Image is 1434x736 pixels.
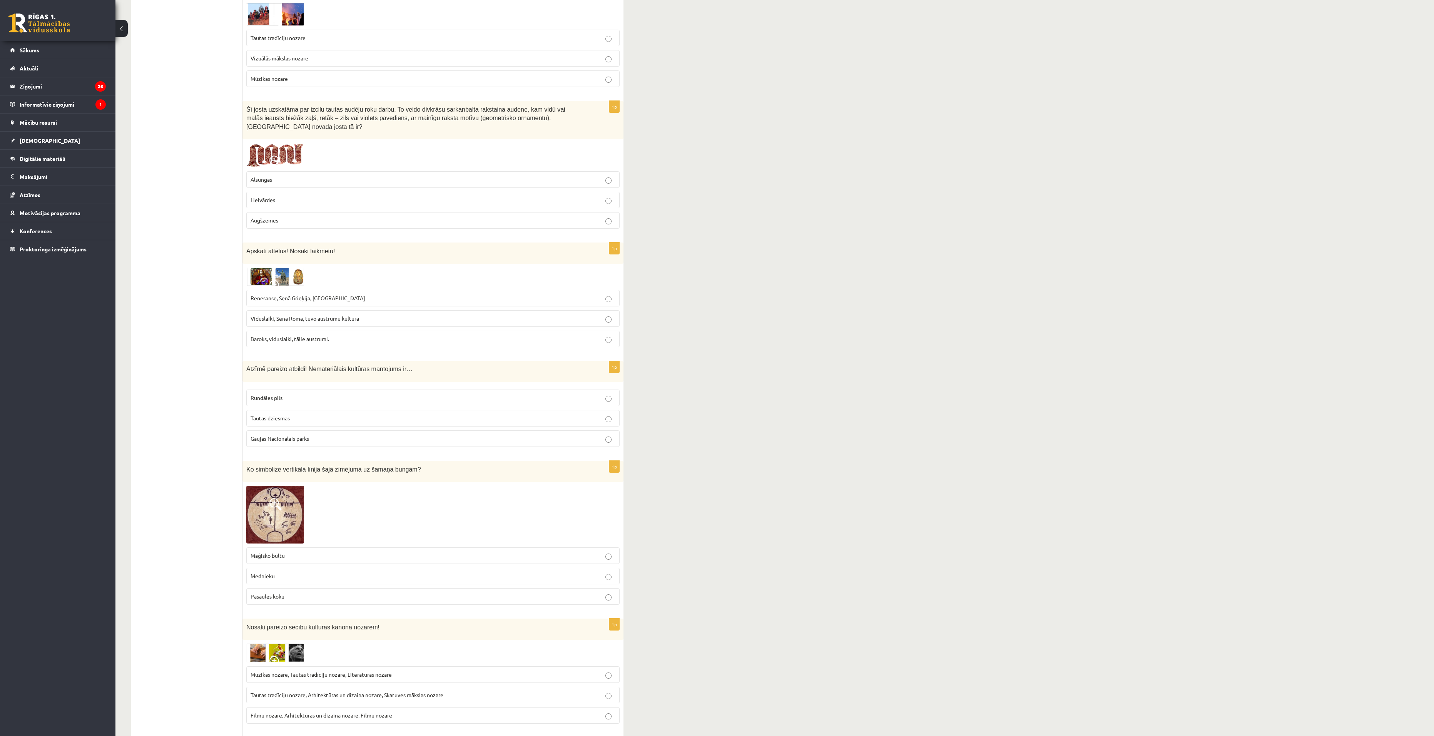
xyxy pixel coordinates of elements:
span: Mācību resursi [20,119,57,126]
p: 1p [609,460,620,473]
span: Ko simbolizē vertikālā līnija šajā zīmējumā uz šamaņa bungām? [246,466,421,473]
span: Proktoringa izmēģinājums [20,246,87,253]
input: Mednieku [605,574,612,580]
legend: Maksājumi [20,168,106,186]
a: Atzīmes [10,186,106,204]
span: Tautas tradīciju nozare, Arhitektūras un dizaina nozare, Skatuves mākslas nozare [251,691,443,698]
a: [DEMOGRAPHIC_DATA] [10,132,106,149]
span: Alsungas [251,176,272,183]
a: Rīgas 1. Tālmācības vidusskola [8,13,70,33]
legend: Informatīvie ziņojumi [20,95,106,113]
span: Rundāles pils [251,394,282,401]
span: Vizuālās mākslas nozare [251,55,308,62]
input: Vizuālās mākslas nozare [605,56,612,62]
input: Pasaules koku [605,594,612,601]
input: Maģisko bultu [605,554,612,560]
span: Mūzikas nozare [251,75,288,82]
i: 26 [95,81,106,92]
span: Nosaki pareizo secību kultūras kanona nozarēm! [246,624,379,631]
p: 1p [609,242,620,254]
span: Lielvārdes [251,196,275,203]
span: Gaujas Nacionālais parks [251,435,309,442]
span: Apskati attēlus! Nosaki laikmetu! [246,248,335,254]
a: Proktoringa izmēģinājums [10,240,106,258]
a: Ziņojumi26 [10,77,106,95]
input: Lielvārdes [605,198,612,204]
img: Ekr%C4%81nuz%C5%86%C4%93mums_2024-07-24_222010.png [246,268,304,286]
span: Mūzikas nozare, Tautas tradīciju nozare, Literatūras nozare [251,671,392,678]
a: Aktuāli [10,59,106,77]
a: Informatīvie ziņojumi1 [10,95,106,113]
img: Ekr%C4%81nuz%C5%86%C4%93mums_2024-07-24_223114.png [246,644,304,662]
input: Tautas tradīciju nozare [605,36,612,42]
a: Maksājumi [10,168,106,186]
span: Augšzemes [251,217,278,224]
span: Mednieku [251,572,275,579]
img: 1.png [246,143,304,168]
span: Konferences [20,227,52,234]
span: Renesanse, Senā Grieķija, [GEOGRAPHIC_DATA] [251,294,365,301]
a: Sākums [10,41,106,59]
input: Mūzikas nozare, Tautas tradīciju nozare, Literatūras nozare [605,672,612,679]
p: 1p [609,361,620,373]
span: Šī josta uzskatāma par izcilu tautas audēju roku darbu. To veido divkrāsu sarkanbalta rakstaina a... [246,106,565,130]
span: Filmu nozare, Arhitektūras un dizaina nozare, Filmu nozare [251,712,392,719]
span: Atzīmes [20,191,40,198]
img: 1.jpg [246,486,304,544]
input: Mūzikas nozare [605,77,612,83]
input: Alsungas [605,177,612,184]
input: Renesanse, Senā Grieķija, [GEOGRAPHIC_DATA] [605,296,612,302]
input: Augšzemes [605,218,612,224]
input: Gaujas Nacionālais parks [605,437,612,443]
span: Maģisko bultu [251,552,285,559]
span: Motivācijas programma [20,209,80,216]
input: Rundāles pils [605,396,612,402]
input: Tautas tradīciju nozare, Arhitektūras un dizaina nozare, Skatuves mākslas nozare [605,693,612,699]
p: 1p [609,100,620,113]
span: [DEMOGRAPHIC_DATA] [20,137,80,144]
img: Ekr%C4%81nuz%C5%86%C4%93mums_2024-07-24_223245.png [246,3,304,25]
span: Viduslaiki, Senā Roma, tuvo austrumu kultūra [251,315,359,322]
span: Tautas tradīciju nozare [251,34,306,41]
input: Tautas dziesmas [605,416,612,422]
a: Digitālie materiāli [10,150,106,167]
span: Pasaules koku [251,593,284,600]
input: Filmu nozare, Arhitektūras un dizaina nozare, Filmu nozare [605,713,612,719]
legend: Ziņojumi [20,77,106,95]
span: Digitālie materiāli [20,155,65,162]
span: Atzīmē pareizo atbildi! Nemateriālais kultūras mantojums ir… [246,366,413,372]
span: Sākums [20,47,39,54]
a: Mācību resursi [10,114,106,131]
span: Tautas dziesmas [251,415,290,422]
a: Motivācijas programma [10,204,106,222]
p: 1p [609,618,620,631]
input: Viduslaiki, Senā Roma, tuvo austrumu kultūra [605,316,612,323]
span: Aktuāli [20,65,38,72]
span: Baroks, viduslaiki, tālie austrumi. [251,335,329,342]
i: 1 [95,99,106,110]
a: Konferences [10,222,106,240]
input: Baroks, viduslaiki, tālie austrumi. [605,337,612,343]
